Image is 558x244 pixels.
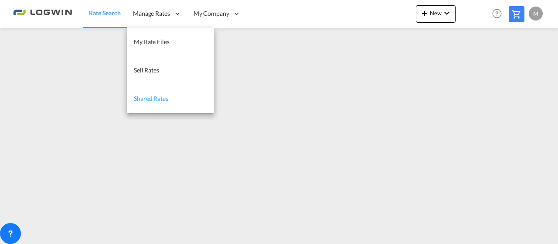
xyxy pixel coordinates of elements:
md-icon: icon-chevron-down [442,8,452,18]
span: Shared Rates [134,95,168,102]
a: Sell Rates [127,56,214,85]
a: My Rate Files [127,28,214,56]
img: 2761ae10d95411efa20a1f5e0282d2d7.png [13,4,72,24]
button: icon-plus 400-fgNewicon-chevron-down [416,5,456,23]
div: M [529,7,543,21]
span: My Company [194,9,229,18]
span: My Rate Files [134,38,170,45]
span: Rate Search [89,9,121,17]
span: Sell Rates [134,66,159,74]
span: Manage Rates [133,9,170,18]
span: Help [490,6,504,21]
a: Shared Rates [127,85,214,113]
md-icon: icon-plus 400-fg [419,8,430,18]
span: New [419,10,452,17]
div: Help [490,6,509,22]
